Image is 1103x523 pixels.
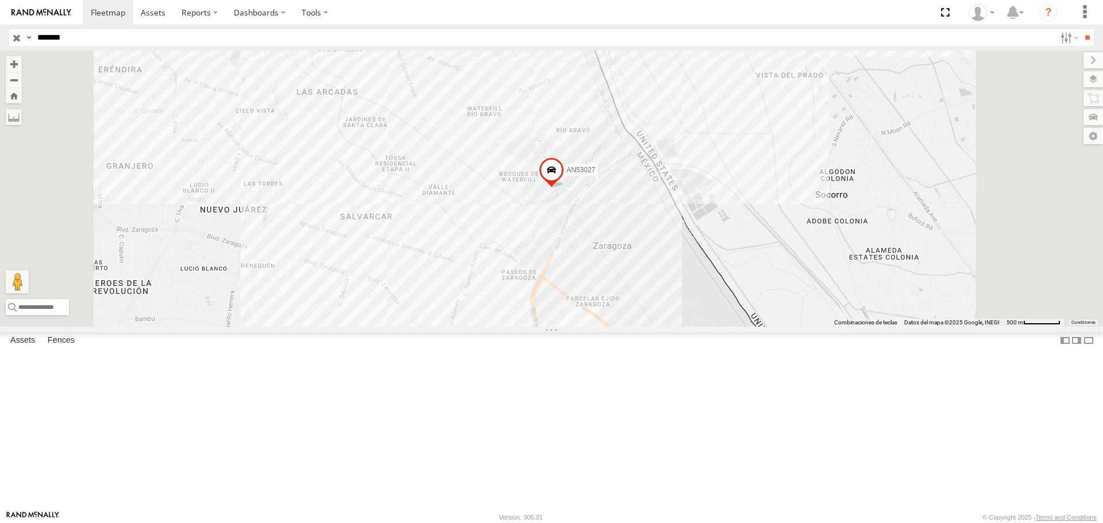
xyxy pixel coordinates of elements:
[1039,3,1058,22] i: ?
[965,4,998,21] div: Juan Menchaca
[1056,29,1081,46] label: Search Filter Options
[566,166,595,175] span: AN53027
[6,109,22,125] label: Measure
[5,333,41,349] label: Assets
[1059,332,1071,349] label: Dock Summary Table to the Left
[11,9,71,17] img: rand-logo.svg
[499,514,543,521] div: Version: 305.01
[1071,320,1096,324] a: Condiciones
[1003,319,1064,327] button: Escala del mapa: 500 m por 61 píxeles
[24,29,33,46] label: Search Query
[1083,128,1103,144] label: Map Settings
[6,270,29,293] button: Arrastra el hombrecito naranja al mapa para abrir Street View
[6,56,22,72] button: Zoom in
[6,512,59,523] a: Visit our Website
[904,319,1000,326] span: Datos del mapa ©2025 Google, INEGI
[834,319,897,327] button: Combinaciones de teclas
[1083,332,1094,349] label: Hide Summary Table
[6,88,22,103] button: Zoom Home
[1071,332,1082,349] label: Dock Summary Table to the Right
[1006,319,1023,326] span: 500 m
[1036,514,1097,521] a: Terms and Conditions
[982,514,1097,521] div: © Copyright 2025 -
[42,333,80,349] label: Fences
[6,72,22,88] button: Zoom out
